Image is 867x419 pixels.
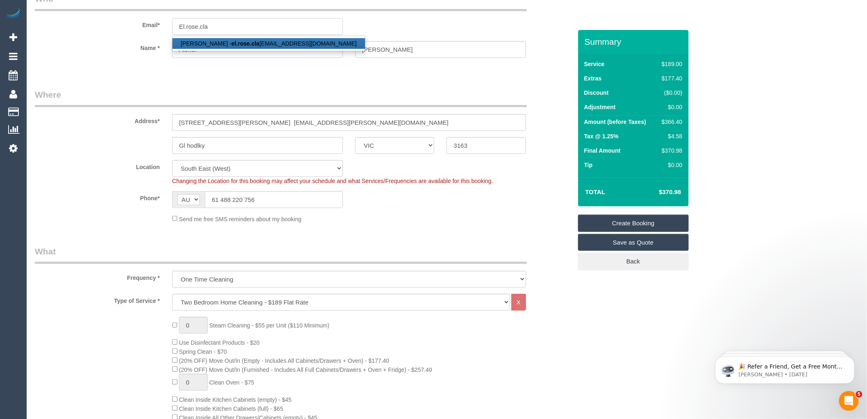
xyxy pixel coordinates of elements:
[584,118,646,126] label: Amount (before Taxes)
[29,18,166,29] label: Email*
[179,357,389,364] span: (20% OFF) Move Out/In (Empty - Includes All Cabinets/Drawers + Oven) - $177.40
[658,118,682,126] div: $366.40
[179,366,432,373] span: (20% OFF) Move Out/In (Furnished - Includes All Full Cabinets/Drawers + Oven + Fridge) - $257.40
[584,132,619,140] label: Tax @ 1.25%
[29,41,166,52] label: Name *
[578,253,689,270] a: Back
[172,18,343,35] input: Email*
[209,322,329,329] span: Steam Cleaning - $55 per Unit ($110 Minimum)
[839,391,859,411] iframe: Intercom live chat
[29,114,166,125] label: Address*
[658,103,682,111] div: $0.00
[584,89,609,97] label: Discount
[172,137,343,154] input: Suburb*
[36,32,141,39] p: Message from Ellie, sent 2w ago
[179,215,302,222] span: Send me free SMS reminders about my booking
[584,60,605,68] label: Service
[584,147,621,155] label: Final Amount
[658,132,682,140] div: $4.58
[703,339,867,397] iframe: Intercom notifications message
[172,38,365,49] a: [PERSON_NAME] -el.rose.cla[EMAIL_ADDRESS][DOMAIN_NAME]
[232,40,260,47] strong: el.rose.cla
[172,178,493,184] span: Changing the Location for this booking may affect your schedule and what Services/Frequencies are...
[578,234,689,251] a: Save as Quote
[29,191,166,202] label: Phone*
[179,339,260,346] span: Use Disinfectant Products - $20
[586,188,606,195] strong: Total
[584,103,616,111] label: Adjustment
[584,161,593,169] label: Tip
[578,215,689,232] a: Create Booking
[205,191,343,208] input: Phone*
[447,137,526,154] input: Post Code*
[658,147,682,155] div: $370.98
[35,245,527,264] legend: What
[209,379,254,386] span: Clean Oven - $75
[179,348,227,355] span: Spring Clean - $70
[179,405,283,412] span: Clean Inside Kitchen Cabinets (full) - $65
[658,89,682,97] div: ($0.00)
[658,74,682,82] div: $177.40
[355,41,526,58] input: Last Name*
[35,89,527,107] legend: Where
[5,8,21,20] img: Automaid Logo
[29,271,166,282] label: Frequency *
[29,294,166,305] label: Type of Service *
[658,161,682,169] div: $0.00
[29,160,166,171] label: Location
[36,24,140,112] span: 🎉 Refer a Friend, Get a Free Month! 🎉 Love Automaid? Share the love! When you refer a friend who ...
[658,60,682,68] div: $189.00
[634,189,681,196] h4: $370.98
[584,74,602,82] label: Extras
[585,37,685,46] h3: Summary
[856,391,862,398] span: 5
[179,396,292,403] span: Clean Inside Kitchen Cabinets (empty) - $45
